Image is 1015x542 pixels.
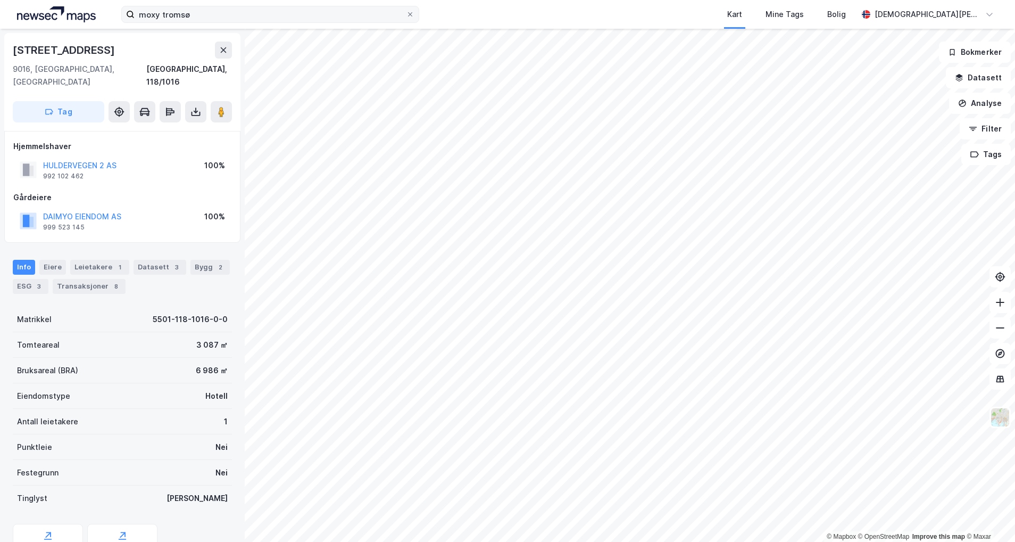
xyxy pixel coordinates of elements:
div: Hjemmelshaver [13,140,231,153]
div: Bruksareal (BRA) [17,364,78,377]
div: 992 102 462 [43,172,84,180]
div: 3 087 ㎡ [196,339,228,351]
div: 6 986 ㎡ [196,364,228,377]
button: Tags [961,144,1011,165]
div: Gårdeiere [13,191,231,204]
button: Datasett [946,67,1011,88]
div: 1 [224,415,228,428]
div: [DEMOGRAPHIC_DATA][PERSON_NAME] [875,8,981,21]
button: Filter [960,118,1011,139]
div: Transaksjoner [53,279,126,294]
div: [STREET_ADDRESS] [13,42,117,59]
div: Kart [727,8,742,21]
div: [GEOGRAPHIC_DATA], 118/1016 [146,63,232,88]
div: 9016, [GEOGRAPHIC_DATA], [GEOGRAPHIC_DATA] [13,63,146,88]
button: Tag [13,101,104,122]
div: Mine Tags [766,8,804,21]
div: 3 [171,262,182,273]
div: Punktleie [17,441,52,454]
img: Z [990,407,1010,428]
a: OpenStreetMap [858,533,910,540]
div: Festegrunn [17,466,59,479]
div: Matrikkel [17,313,52,326]
div: Info [13,260,35,275]
a: Improve this map [912,533,965,540]
div: Nei [215,441,228,454]
div: Nei [215,466,228,479]
div: 999 523 145 [43,223,85,232]
div: 1 [114,262,125,273]
div: Kontrollprogram for chat [962,491,1015,542]
div: Bolig [827,8,846,21]
button: Analyse [949,93,1011,114]
div: Bygg [190,260,230,275]
div: 5501-118-1016-0-0 [153,313,228,326]
button: Bokmerker [939,42,1011,63]
div: 8 [111,281,121,292]
img: logo.a4113a55bc3d86da70a041830d287a7e.svg [17,6,96,22]
iframe: Chat Widget [962,491,1015,542]
div: 100% [204,210,225,223]
div: [PERSON_NAME] [167,492,228,505]
div: ESG [13,279,48,294]
div: 3 [34,281,44,292]
div: 100% [204,159,225,172]
input: Søk på adresse, matrikkel, gårdeiere, leietakere eller personer [135,6,406,22]
div: Datasett [134,260,186,275]
div: Leietakere [70,260,129,275]
div: Tomteareal [17,339,60,351]
div: 2 [215,262,226,273]
a: Mapbox [827,533,856,540]
div: Eiere [39,260,66,275]
div: Eiendomstype [17,390,70,403]
div: Tinglyst [17,492,47,505]
div: Antall leietakere [17,415,78,428]
div: Hotell [205,390,228,403]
